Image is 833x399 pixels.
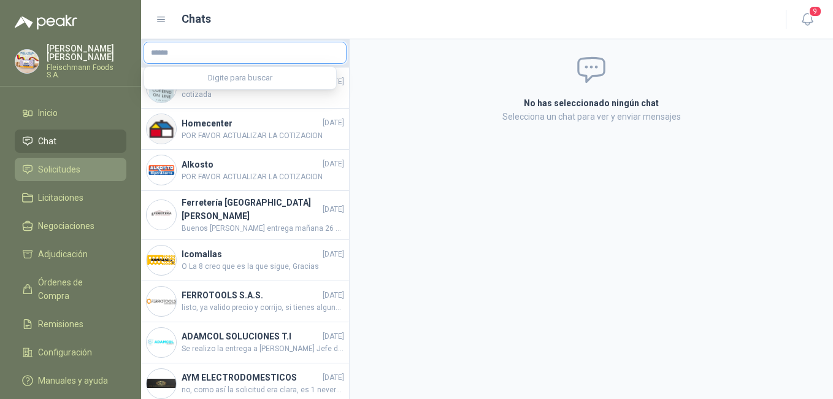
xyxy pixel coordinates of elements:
[182,117,320,130] h4: Homecenter
[323,290,344,301] span: [DATE]
[38,106,58,120] span: Inicio
[38,346,92,359] span: Configuración
[323,372,344,384] span: [DATE]
[141,68,349,109] a: Company LogoCOFEIND ON LINE[DATE]cotizada
[38,317,83,331] span: Remisiones
[147,200,176,230] img: Company Logo
[15,242,126,266] a: Adjudicación
[15,101,126,125] a: Inicio
[182,89,344,101] span: cotizada
[182,261,344,273] span: O La 8 creo que es la que sigue, Gracias
[15,130,126,153] a: Chat
[47,64,126,79] p: Fleischmann Foods S.A.
[141,109,349,150] a: Company LogoHomecenter[DATE]POR FAVOR ACTUALIZAR LA COTIZACION
[323,204,344,215] span: [DATE]
[141,322,349,363] a: Company LogoADAMCOL SOLUCIONES T.I[DATE]Se realizo la entrega a [PERSON_NAME] Jefe de recursos hu...
[323,331,344,343] span: [DATE]
[38,374,108,387] span: Manuales y ayuda
[15,341,126,364] a: Configuración
[147,246,176,275] img: Company Logo
[182,196,320,223] h4: Ferretería [GEOGRAPHIC_DATA][PERSON_NAME]
[38,219,94,233] span: Negociaciones
[182,289,320,302] h4: FERROTOOLS S.A.S.
[15,50,39,73] img: Company Logo
[182,330,320,343] h4: ADAMCOL SOLUCIONES T.I
[144,67,336,89] div: Digite para buscar
[182,247,320,261] h4: Icomallas
[182,158,320,171] h4: Alkosto
[15,186,126,209] a: Licitaciones
[141,240,349,281] a: Company LogoIcomallas[DATE]O La 8 creo que es la que sigue, Gracias
[15,312,126,336] a: Remisiones
[182,343,344,355] span: Se realizo la entrega a [PERSON_NAME] Jefe de recursos humanos, gracias
[182,384,344,396] span: no, como así la solicitud era clara, es 1 nevera por mes, no las 3 neveras. quedo atenta a que me...
[15,158,126,181] a: Solicitudes
[147,287,176,316] img: Company Logo
[377,96,805,110] h2: No has seleccionado ningún chat
[182,371,320,384] h4: AYM ELECTRODOMESTICOS
[796,9,818,31] button: 9
[141,281,349,322] a: Company LogoFERROTOOLS S.A.S.[DATE]listo, ya valido precio y corrijo, si tienes alguna duda llama...
[182,223,344,234] span: Buenos [PERSON_NAME] entrega mañana 26 de junio
[141,150,349,191] a: Company LogoAlkosto[DATE]POR FAVOR ACTUALIZAR LA COTIZACION
[47,44,126,61] p: [PERSON_NAME] [PERSON_NAME]
[147,369,176,398] img: Company Logo
[38,191,83,204] span: Licitaciones
[808,6,822,17] span: 9
[182,171,344,183] span: POR FAVOR ACTUALIZAR LA COTIZACION
[147,114,176,144] img: Company Logo
[38,276,115,303] span: Órdenes de Compra
[182,10,211,28] h1: Chats
[323,158,344,170] span: [DATE]
[38,247,88,261] span: Adjudicación
[38,134,56,148] span: Chat
[323,249,344,260] span: [DATE]
[15,214,126,238] a: Negociaciones
[15,369,126,392] a: Manuales y ayuda
[182,302,344,314] span: listo, ya valido precio y corrijo, si tienes alguna duda llamame al 3132798393
[15,15,77,29] img: Logo peakr
[38,163,80,176] span: Solicitudes
[147,328,176,357] img: Company Logo
[147,155,176,185] img: Company Logo
[15,271,126,308] a: Órdenes de Compra
[182,130,344,142] span: POR FAVOR ACTUALIZAR LA COTIZACION
[323,117,344,129] span: [DATE]
[141,191,349,240] a: Company LogoFerretería [GEOGRAPHIC_DATA][PERSON_NAME][DATE]Buenos [PERSON_NAME] entrega mañana 26...
[377,110,805,123] p: Selecciona un chat para ver y enviar mensajes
